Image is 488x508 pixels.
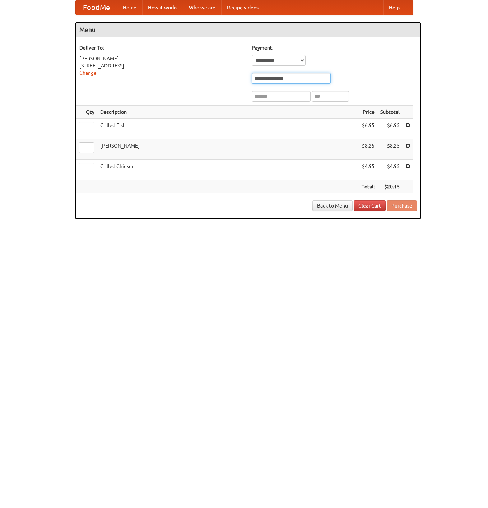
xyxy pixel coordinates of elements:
[359,139,377,160] td: $8.25
[377,139,403,160] td: $8.25
[312,200,353,211] a: Back to Menu
[377,180,403,194] th: $20.15
[79,44,245,51] h5: Deliver To:
[359,119,377,139] td: $6.95
[221,0,264,15] a: Recipe videos
[359,106,377,119] th: Price
[377,106,403,119] th: Subtotal
[79,55,245,62] div: [PERSON_NAME]
[252,44,417,51] h5: Payment:
[383,0,405,15] a: Help
[142,0,183,15] a: How it works
[76,106,97,119] th: Qty
[377,160,403,180] td: $4.95
[359,180,377,194] th: Total:
[387,200,417,211] button: Purchase
[76,0,117,15] a: FoodMe
[97,160,359,180] td: Grilled Chicken
[79,62,245,69] div: [STREET_ADDRESS]
[359,160,377,180] td: $4.95
[117,0,142,15] a: Home
[183,0,221,15] a: Who we are
[354,200,386,211] a: Clear Cart
[97,106,359,119] th: Description
[79,70,97,76] a: Change
[76,23,420,37] h4: Menu
[97,119,359,139] td: Grilled Fish
[97,139,359,160] td: [PERSON_NAME]
[377,119,403,139] td: $6.95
